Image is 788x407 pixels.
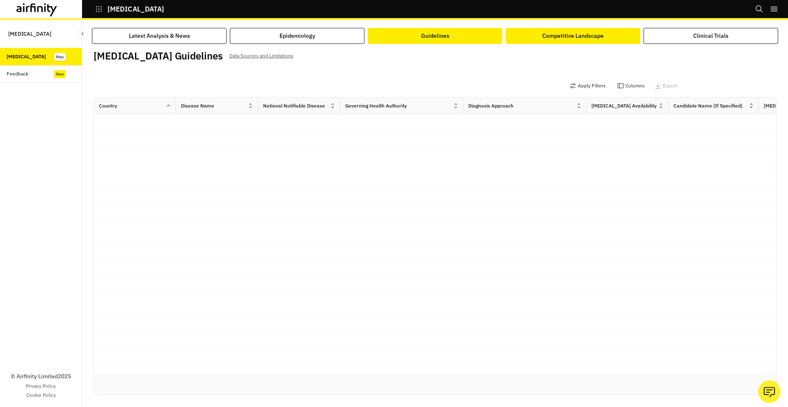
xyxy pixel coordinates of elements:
[129,32,190,40] div: Latest Analysis & News
[542,32,604,40] div: Competitive Landscape
[663,83,677,89] p: Export
[77,28,88,39] button: Close Sidebar
[570,79,606,92] button: Apply Filters
[11,372,71,381] p: © Airfinity Limited 2025
[108,5,164,13] p: [MEDICAL_DATA]
[758,380,781,403] button: Ask our analysts
[7,53,46,60] div: [MEDICAL_DATA]
[693,32,728,40] div: Clinical Trials
[617,79,645,92] button: Columns
[755,2,763,16] button: Search
[26,391,56,399] a: Cookie Policy
[421,32,449,40] div: Guidelines
[94,50,223,62] h2: [MEDICAL_DATA] Guidelines
[591,102,657,110] div: [MEDICAL_DATA] Availability
[263,102,325,110] div: National Notifiable Disease
[95,2,164,16] button: [MEDICAL_DATA]
[54,53,66,61] div: New
[7,70,28,78] div: Feedback
[26,382,56,390] a: Privacy Policy
[99,102,117,110] div: Country
[181,102,214,110] div: Disease Name
[8,26,51,41] p: [MEDICAL_DATA]
[655,79,677,92] button: Export
[468,102,513,110] div: Diagnosis Approach
[54,70,66,78] div: New
[229,51,293,60] p: Data Sources and Limitations
[279,32,315,40] div: Epidemiology
[673,102,742,110] div: Candidate Name (if Specified)
[345,102,407,110] div: Governing Health Authority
